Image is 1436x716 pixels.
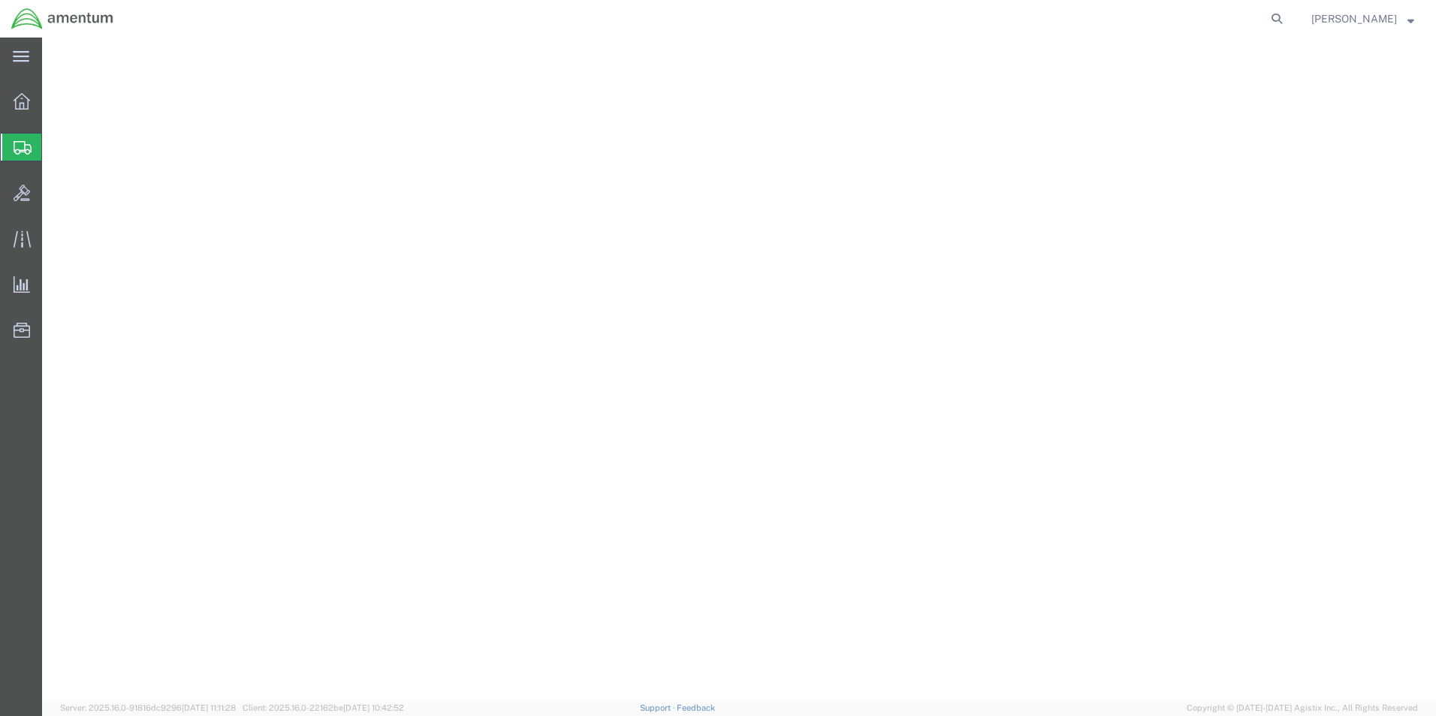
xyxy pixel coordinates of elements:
button: [PERSON_NAME] [1311,10,1415,28]
img: logo [11,8,114,30]
span: [DATE] 10:42:52 [343,703,404,712]
span: [DATE] 11:11:28 [182,703,236,712]
iframe: FS Legacy Container [42,38,1436,700]
span: Server: 2025.16.0-91816dc9296 [60,703,236,712]
a: Feedback [677,703,715,712]
span: Nancy Valdes [1311,11,1397,27]
span: Copyright © [DATE]-[DATE] Agistix Inc., All Rights Reserved [1187,702,1418,714]
a: Support [640,703,677,712]
span: Client: 2025.16.0-22162be [243,703,404,712]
